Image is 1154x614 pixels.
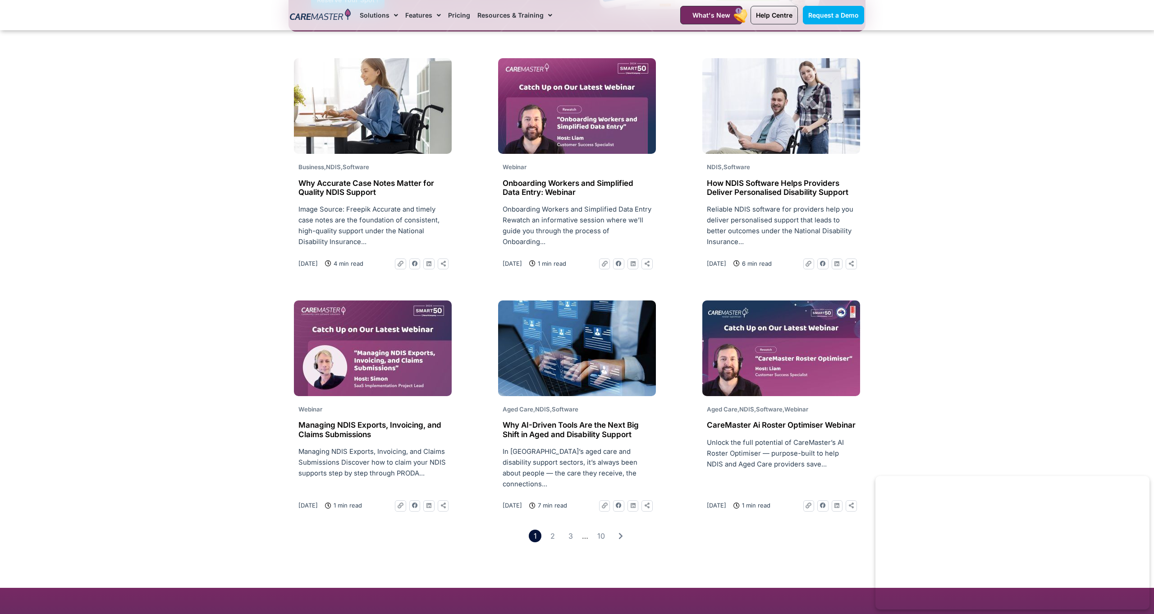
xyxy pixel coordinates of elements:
a: [DATE] [298,259,318,268]
span: Business [298,163,324,171]
h2: Onboarding Workers and Simplified Data Entry: Webinar [503,179,651,197]
a: 10 [593,530,609,543]
a: Request a Demo [803,6,864,24]
p: Unlock the full potential of CareMaster’s AI Roster Optimiser — purpose-built to help NDIS and Ag... [707,437,856,470]
span: NDIS [739,406,754,413]
h2: CareMaster Ai Roster Optimiser Webinar [707,420,856,429]
span: , [707,163,750,171]
p: Managing NDIS Exports, Invoicing, and Claims Submissions Discover how to claim your NDIS supports... [298,446,447,479]
span: Software [724,163,750,171]
img: CareMaster Logo [290,9,351,22]
a: 2 [546,530,559,543]
p: In [GEOGRAPHIC_DATA]’s aged care and disability support sectors, it’s always been about people — ... [503,446,651,489]
time: [DATE] [707,502,726,509]
span: NDIS [326,163,341,171]
p: Reliable NDIS software for providers help you deliver personalised support that leads to better o... [707,204,856,247]
img: Missed-CM-RO_Youtube-Thumb-1 [702,300,860,396]
span: Webinar [503,163,527,171]
span: NDIS [535,406,550,413]
a: [DATE] [707,259,726,268]
iframe: Popup CTA [875,476,1149,609]
img: REWATCH Onboarding Workers and Simplified Data Entry_Website Thumb [498,58,656,154]
span: Software [756,406,783,413]
p: Image Source: Freepik Accurate and timely case notes are the foundation of consistent, high-quali... [298,204,447,247]
a: [DATE] [503,500,522,510]
span: , , , [707,406,808,413]
h2: How NDIS Software Helps Providers Deliver Personalised Disability Support [707,179,856,197]
p: Onboarding Workers and Simplified Data Entry Rewatch an informative session where we’ll guide you... [503,204,651,247]
time: [DATE] [298,502,318,509]
img: Missed Webinar-18Jun2025_Website Thumb [294,300,452,396]
time: [DATE] [503,260,522,267]
span: , , [298,163,369,171]
a: [DATE] [707,500,726,510]
span: Software [343,163,369,171]
a: What's New [680,6,742,24]
time: [DATE] [298,260,318,267]
a: [DATE] [503,259,522,268]
span: 1 min read [740,500,770,510]
nav: Pagination [288,530,865,543]
a: 3 [564,530,577,543]
span: Webinar [298,406,322,413]
span: 1 min read [536,259,566,268]
h2: Managing NDIS Exports, Invoicing, and Claims Submissions [298,420,447,439]
span: 1 min read [331,500,362,510]
time: [DATE] [707,260,726,267]
span: Request a Demo [808,11,859,19]
img: positive-adult-woman-working-office [294,58,452,154]
span: 4 min read [331,259,363,268]
time: [DATE] [503,502,522,509]
a: Help Centre [751,6,798,24]
span: 7 min read [536,500,567,510]
span: Help Centre [756,11,792,19]
span: Aged Care [503,406,533,413]
span: … [582,531,588,540]
span: Software [552,406,578,413]
h2: Why AI-Driven Tools Are the Next Big Shift in Aged and Disability Support [503,420,651,439]
span: What's New [692,11,730,19]
span: 6 min read [740,259,772,268]
h2: Why Accurate Case Notes Matter for Quality NDIS Support [298,179,447,197]
span: Aged Care [707,406,737,413]
span: , , [503,406,578,413]
img: smiley-man-woman-posing [702,58,860,154]
span: Webinar [784,406,808,413]
a: [DATE] [298,500,318,510]
img: ai-roster-blog [498,300,656,396]
span: NDIS [707,163,722,171]
span: 1 [529,530,541,542]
